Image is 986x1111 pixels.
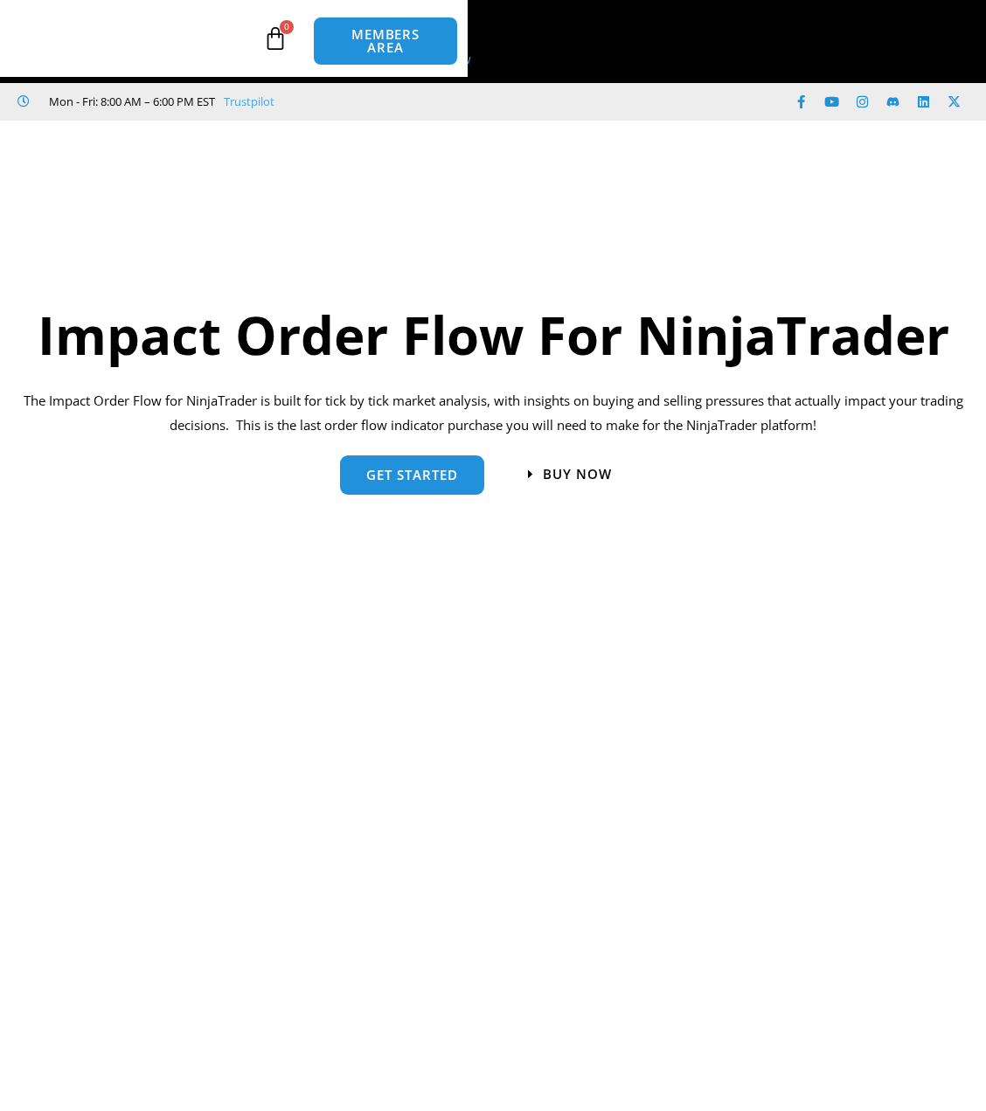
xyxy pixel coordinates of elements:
[340,455,484,495] a: get started
[528,468,612,481] a: Buy now
[366,469,458,482] span: get started
[331,28,440,54] span: MEMBERS AREA
[224,91,274,112] a: Trustpilot
[313,17,458,66] a: MEMBERS AREA
[13,298,973,371] h1: Impact Order Flow For NinjaTrader
[280,20,294,34] span: 0
[543,468,612,481] span: Buy now
[52,7,240,70] img: LogoAI | Affordable Indicators – NinjaTrader
[45,91,215,112] span: Mon - Fri: 8:00 AM – 6:00 PM EST
[266,556,721,1041] img: Orderflow | Affordable Indicators – NinjaTrader
[237,13,314,64] a: 0
[13,389,973,438] p: The Impact Order Flow for NinjaTrader is built for tick by tick market analysis, with insights on...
